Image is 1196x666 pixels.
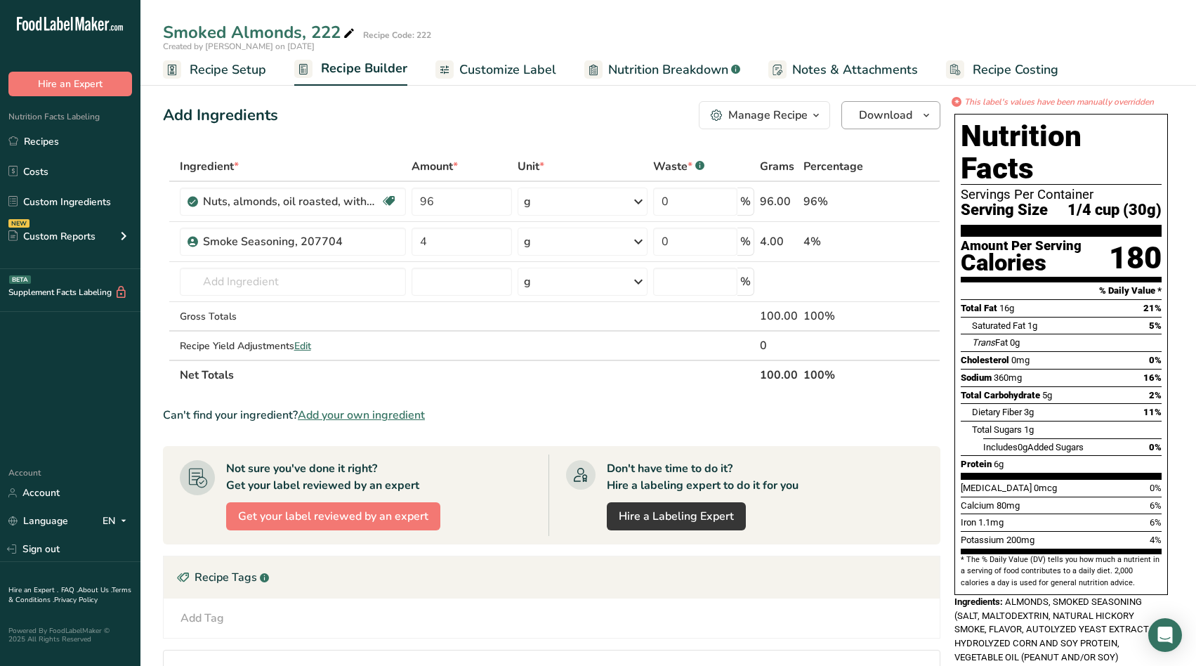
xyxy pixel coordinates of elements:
span: Total Sugars [972,424,1022,435]
a: Language [8,509,68,533]
div: Servings Per Container [961,188,1162,202]
span: 80mg [997,500,1020,511]
span: Notes & Attachments [792,60,918,79]
div: Add Tag [180,610,224,627]
div: Open Intercom Messenger [1148,618,1182,652]
span: Ingredients: [954,596,1003,607]
div: Add Ingredients [163,104,278,127]
span: Includes Added Sugars [983,442,1084,452]
a: About Us . [78,585,112,595]
span: 1g [1024,424,1034,435]
span: 21% [1143,303,1162,313]
span: Protein [961,459,992,469]
div: Recipe Code: 222 [363,29,431,41]
div: Waste [653,158,704,175]
span: Cholesterol [961,355,1009,365]
span: Recipe Costing [973,60,1058,79]
i: Trans [972,337,995,348]
i: This label's values have been manually overridden [964,96,1154,108]
div: 100.00 [760,308,798,325]
a: Recipe Builder [294,53,407,86]
span: 360mg [994,372,1022,383]
span: Dietary Fiber [972,407,1022,417]
span: 5% [1149,320,1162,331]
div: 0 [760,337,798,354]
span: Saturated Fat [972,320,1025,331]
span: 0% [1149,442,1162,452]
span: 0% [1150,483,1162,493]
a: Recipe Costing [946,54,1058,86]
div: Gross Totals [180,309,407,324]
div: Custom Reports [8,229,96,244]
div: 4% [803,233,874,250]
span: Recipe Setup [190,60,266,79]
span: Grams [760,158,794,175]
div: Manage Recipe [728,107,808,124]
span: 2% [1149,390,1162,400]
div: 100% [803,308,874,325]
a: Notes & Attachments [768,54,918,86]
span: 0mcg [1034,483,1057,493]
span: Customize Label [459,60,556,79]
button: Get your label reviewed by an expert [226,502,440,530]
span: Total Fat [961,303,997,313]
span: Ingredient [180,158,239,175]
span: Recipe Builder [321,59,407,78]
div: g [524,193,531,210]
span: 0g [1010,337,1020,348]
span: 11% [1143,407,1162,417]
span: Total Carbohydrate [961,390,1040,400]
div: 4.00 [760,233,798,250]
th: Net Totals [177,360,758,389]
span: 0% [1149,355,1162,365]
div: 180 [1109,240,1162,277]
th: 100% [801,360,876,389]
span: 16g [999,303,1014,313]
div: EN [103,513,132,530]
a: Hire an Expert . [8,585,58,595]
span: Fat [972,337,1008,348]
span: Serving Size [961,202,1048,219]
input: Add Ingredient [180,268,407,296]
span: 1.1mg [978,517,1004,528]
span: 1g [1027,320,1037,331]
a: Customize Label [435,54,556,86]
div: Can't find your ingredient? [163,407,940,424]
div: Calories [961,253,1082,273]
a: Nutrition Breakdown [584,54,740,86]
span: 4% [1150,535,1162,545]
div: BETA [9,275,31,284]
button: Hire an Expert [8,72,132,96]
span: Edit [294,339,311,353]
span: Created by [PERSON_NAME] on [DATE] [163,41,315,52]
a: Recipe Setup [163,54,266,86]
span: 200mg [1006,535,1034,545]
div: Smoked Almonds, 222 [163,20,357,45]
div: 96% [803,193,874,210]
span: 6g [994,459,1004,469]
span: 1/4 cup (30g) [1067,202,1162,219]
div: Recipe Yield Adjustments [180,339,407,353]
div: Recipe Tags [164,556,940,599]
span: Download [859,107,912,124]
span: 0g [1018,442,1027,452]
section: % Daily Value * [961,282,1162,299]
span: ALMONDS, SMOKED SEASONING (SALT, MALTODEXTRIN, NATURAL HICKORY SMOKE, FLAVOR, AUTOLYZED YEAST EXT... [954,596,1150,662]
span: 5g [1042,390,1052,400]
span: Nutrition Breakdown [608,60,728,79]
span: Iron [961,517,976,528]
span: Sodium [961,372,992,383]
div: Smoke Seasoning, 207704 [203,233,379,250]
div: Powered By FoodLabelMaker © 2025 All Rights Reserved [8,627,132,644]
div: g [524,233,531,250]
span: Unit [518,158,544,175]
th: 100.00 [757,360,801,389]
a: Terms & Conditions . [8,585,131,605]
div: g [524,273,531,290]
h1: Nutrition Facts [961,120,1162,185]
div: Nuts, almonds, oil roasted, without salt added [203,193,379,210]
span: 6% [1150,517,1162,528]
section: * The % Daily Value (DV) tells you how much a nutrient in a serving of food contributes to a dail... [961,554,1162,589]
span: [MEDICAL_DATA] [961,483,1032,493]
div: 96.00 [760,193,798,210]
